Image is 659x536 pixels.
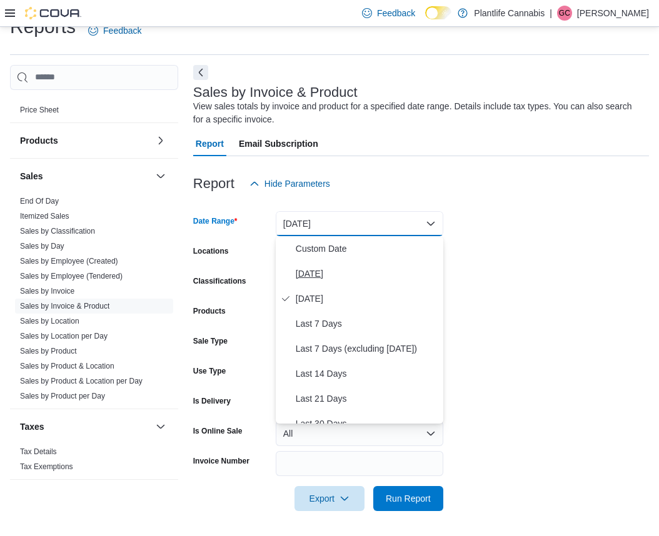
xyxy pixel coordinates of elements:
a: Sales by Product per Day [20,392,105,400]
a: Sales by Location per Day [20,332,108,340]
button: Taxes [20,420,151,433]
a: Sales by Invoice & Product [20,302,109,310]
span: Sales by Product & Location per Day [20,376,143,386]
span: Itemized Sales [20,211,69,221]
span: Price Sheet [20,105,59,115]
span: Dark Mode [425,19,426,20]
a: Sales by Employee (Created) [20,257,118,266]
button: Next [193,65,208,80]
span: Last 14 Days [296,366,438,381]
a: Sales by Invoice [20,287,74,295]
a: Sales by Day [20,242,64,251]
button: [DATE] [276,211,443,236]
span: Last 30 Days [296,416,438,431]
a: Sales by Product & Location [20,362,114,370]
a: Feedback [357,1,420,26]
h3: Report [193,176,234,191]
span: Feedback [103,24,141,37]
h3: Sales [20,170,43,182]
button: Products [153,133,168,148]
button: Sales [153,169,168,184]
h3: Sales by Invoice & Product [193,85,358,100]
span: Sales by Invoice & Product [20,301,109,311]
span: Last 7 Days [296,316,438,331]
div: Taxes [10,444,178,479]
div: Sales [10,194,178,409]
a: End Of Day [20,197,59,206]
span: Last 21 Days [296,391,438,406]
label: Sale Type [193,336,228,346]
span: Tax Details [20,447,57,457]
span: Email Subscription [239,131,318,156]
label: Date Range [193,216,238,226]
p: Plantlife Cannabis [474,6,545,21]
a: Sales by Product [20,347,77,355]
span: Sales by Employee (Tendered) [20,271,123,281]
button: Export [294,486,365,511]
label: Locations [193,246,229,256]
div: Pricing [10,102,178,122]
span: Sales by Classification [20,226,95,236]
input: Dark Mode [425,6,451,19]
span: [DATE] [296,291,438,306]
a: Price Sheet [20,106,59,114]
a: Itemized Sales [20,212,69,221]
p: | [550,6,552,21]
span: Custom Date [296,241,438,256]
span: Sales by Location [20,316,79,326]
a: Sales by Product & Location per Day [20,377,143,385]
span: GC [559,6,570,21]
button: Taxes [153,419,168,434]
span: Run Report [386,492,431,505]
h3: Products [20,134,58,147]
button: All [276,421,443,446]
span: Last 7 Days (excluding [DATE]) [296,341,438,356]
a: Sales by Classification [20,227,95,236]
span: Sales by Day [20,241,64,251]
span: End Of Day [20,196,59,206]
label: Products [193,306,226,316]
label: Classifications [193,276,246,286]
span: Hide Parameters [264,177,330,190]
span: Tax Exemptions [20,462,73,472]
div: Select listbox [276,236,443,424]
span: Sales by Location per Day [20,331,108,341]
div: Gerry Craig [557,6,572,21]
span: [DATE] [296,266,438,281]
span: Sales by Product per Day [20,391,105,401]
div: View sales totals by invoice and product for a specified date range. Details include tax types. Y... [193,100,643,126]
p: [PERSON_NAME] [577,6,649,21]
label: Is Online Sale [193,426,243,436]
button: Products [20,134,151,147]
span: Feedback [377,7,415,19]
h1: Reports [10,14,76,39]
label: Is Delivery [193,396,231,406]
button: Run Report [373,486,443,511]
img: Cova [25,7,81,19]
button: Pricing [153,77,168,92]
label: Invoice Number [193,456,249,466]
span: Sales by Invoice [20,286,74,296]
button: Hide Parameters [244,171,335,196]
span: Sales by Product & Location [20,361,114,371]
span: Sales by Product [20,346,77,356]
h3: Taxes [20,420,44,433]
button: Sales [20,170,151,182]
a: Tax Details [20,447,57,456]
label: Use Type [193,366,226,376]
span: Sales by Employee (Created) [20,256,118,266]
a: Feedback [83,18,146,43]
span: Export [302,486,357,511]
a: Sales by Employee (Tendered) [20,272,123,280]
a: Sales by Location [20,317,79,325]
span: Report [196,131,224,156]
a: Tax Exemptions [20,462,73,471]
